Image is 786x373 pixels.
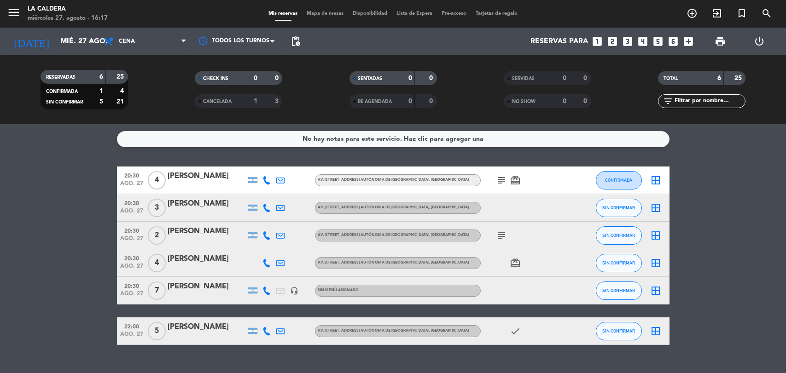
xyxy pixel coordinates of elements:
[120,180,143,191] span: ago. 27
[596,254,642,272] button: SIN CONFIRMAR
[715,36,726,47] span: print
[650,230,661,241] i: border_all
[512,99,536,104] span: NO SHOW
[429,75,435,81] strong: 0
[303,134,483,144] div: No hay notas para este servicio. Haz clic para agregar una
[86,36,97,47] i: arrow_drop_down
[7,6,21,19] i: menu
[583,98,589,104] strong: 0
[148,281,166,300] span: 7
[358,76,382,81] span: SENTADAS
[510,326,521,337] i: check
[583,75,589,81] strong: 0
[120,331,143,342] span: ago. 27
[168,198,246,210] div: [PERSON_NAME]
[496,230,507,241] i: subject
[512,76,535,81] span: SERVIDAS
[761,8,772,19] i: search
[711,8,722,19] i: exit_to_app
[148,254,166,272] span: 4
[120,321,143,331] span: 22:00
[650,326,661,337] i: border_all
[622,35,634,47] i: looks_3
[290,287,298,295] i: headset_mic
[510,175,521,186] i: card_giftcard
[99,74,103,80] strong: 6
[510,258,521,269] i: card_giftcard
[687,8,698,19] i: add_circle_outline
[471,11,522,16] span: Tarjetas de regalo
[203,99,232,104] span: CANCELADA
[99,98,103,105] strong: 5
[46,89,78,94] span: CONFIRMADA
[606,35,618,47] i: looks_two
[120,88,126,94] strong: 4
[116,98,126,105] strong: 21
[275,98,280,104] strong: 3
[602,260,635,265] span: SIN CONFIRMAR
[496,175,507,186] i: subject
[674,96,745,106] input: Filtrar por nombre...
[605,178,632,183] span: CONFIRMADA
[652,35,664,47] i: looks_5
[120,197,143,208] span: 20:30
[120,252,143,263] span: 20:30
[275,75,280,81] strong: 0
[254,75,257,81] strong: 0
[120,208,143,218] span: ago. 27
[754,36,765,47] i: power_settings_new
[203,76,228,81] span: CHECK INS
[563,98,566,104] strong: 0
[530,37,588,46] span: Reservas para
[429,98,435,104] strong: 0
[318,261,469,264] span: Av. [STREET_ADDRESS] Autónoma de [GEOGRAPHIC_DATA], [GEOGRAPHIC_DATA]
[46,75,76,80] span: RESERVADAS
[664,76,678,81] span: TOTAL
[596,226,642,245] button: SIN CONFIRMAR
[602,288,635,293] span: SIN CONFIRMAR
[358,99,392,104] span: RE AGENDADA
[736,8,747,19] i: turned_in_not
[650,258,661,269] i: border_all
[46,100,83,104] span: SIN CONFIRMAR
[318,233,469,237] span: Av. [STREET_ADDRESS] Autónoma de [GEOGRAPHIC_DATA], [GEOGRAPHIC_DATA]
[682,35,694,47] i: add_box
[99,88,103,94] strong: 1
[318,206,469,209] span: Av. [STREET_ADDRESS] Autónoma de [GEOGRAPHIC_DATA], [GEOGRAPHIC_DATA]
[663,96,674,107] i: filter_list
[168,170,246,182] div: [PERSON_NAME]
[596,171,642,189] button: CONFIRMADA
[318,178,469,182] span: Av. [STREET_ADDRESS] Autónoma de [GEOGRAPHIC_DATA], [GEOGRAPHIC_DATA]
[602,328,635,333] span: SIN CONFIRMAR
[318,288,359,292] span: Sin menú asignado
[740,28,779,55] div: LOG OUT
[602,233,635,238] span: SIN CONFIRMAR
[120,263,143,274] span: ago. 27
[168,281,246,293] div: [PERSON_NAME]
[596,281,642,300] button: SIN CONFIRMAR
[302,11,348,16] span: Mapa de mesas
[120,280,143,291] span: 20:30
[596,322,642,340] button: SIN CONFIRMAR
[168,225,246,237] div: [PERSON_NAME]
[348,11,392,16] span: Disponibilidad
[650,285,661,296] i: border_all
[408,75,412,81] strong: 0
[168,321,246,333] div: [PERSON_NAME]
[7,31,56,52] i: [DATE]
[717,75,721,81] strong: 6
[392,11,437,16] span: Lista de Espera
[637,35,649,47] i: looks_4
[168,253,246,265] div: [PERSON_NAME]
[602,205,635,210] span: SIN CONFIRMAR
[148,171,166,189] span: 4
[120,225,143,235] span: 20:30
[650,202,661,213] i: border_all
[28,5,108,14] div: La Caldera
[734,75,744,81] strong: 25
[120,170,143,180] span: 20:30
[264,11,302,16] span: Mis reservas
[290,36,301,47] span: pending_actions
[119,38,135,45] span: Cena
[650,175,661,186] i: border_all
